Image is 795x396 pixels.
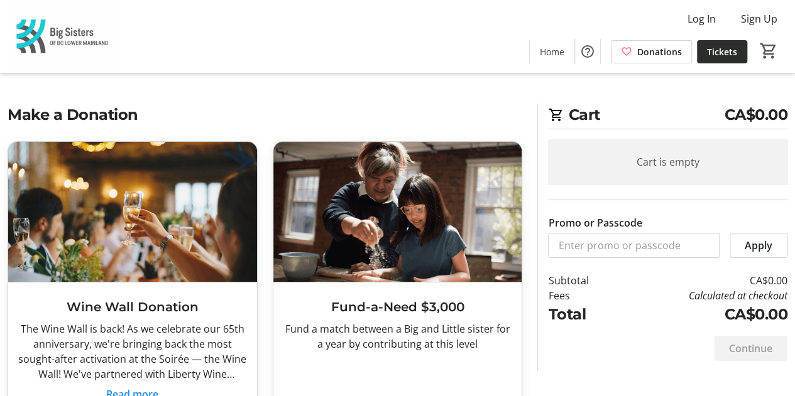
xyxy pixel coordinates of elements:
a: Donations [611,40,692,63]
td: Total [548,303,617,326]
button: Cart [757,40,780,62]
button: Apply [730,233,787,258]
img: Big Sisters of BC Lower Mainland's Logo [8,5,119,68]
div: Fund a match between a Big and Little sister for a year by contributing at this level [283,321,512,351]
span: Home [540,45,564,58]
div: The Wine Wall is back! As we celebrate our 65th anniversary, we're bringing back the most sought-... [18,321,247,382]
div: Cart is empty [548,139,787,185]
span: Apply [745,238,772,253]
h2: Cart [548,104,787,129]
span: Sign Up [741,11,777,26]
h3: Wine Wall Donation [18,297,247,316]
button: Help [575,39,600,64]
td: Subtotal [548,273,617,288]
td: Calculated at checkout [618,288,787,303]
span: Tickets [707,45,737,58]
label: Promo or Passcode [548,215,642,230]
button: Log In [677,9,726,29]
h3: Fund-a-Need $3,000 [283,297,512,316]
h2: Make a Donation [8,104,522,126]
a: Home [530,40,574,63]
button: Sign Up [731,9,787,29]
span: CA$0.00 [724,104,787,126]
span: Log In [688,11,716,26]
img: Fund-a-Need $3,000 [273,142,522,282]
td: CA$0.00 [618,273,787,288]
td: CA$0.00 [618,303,787,326]
td: Fees [548,288,617,303]
a: Tickets [697,40,747,63]
input: Enter promo or passcode [548,233,720,258]
span: Donations [637,45,682,58]
img: Wine Wall Donation [8,142,257,282]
